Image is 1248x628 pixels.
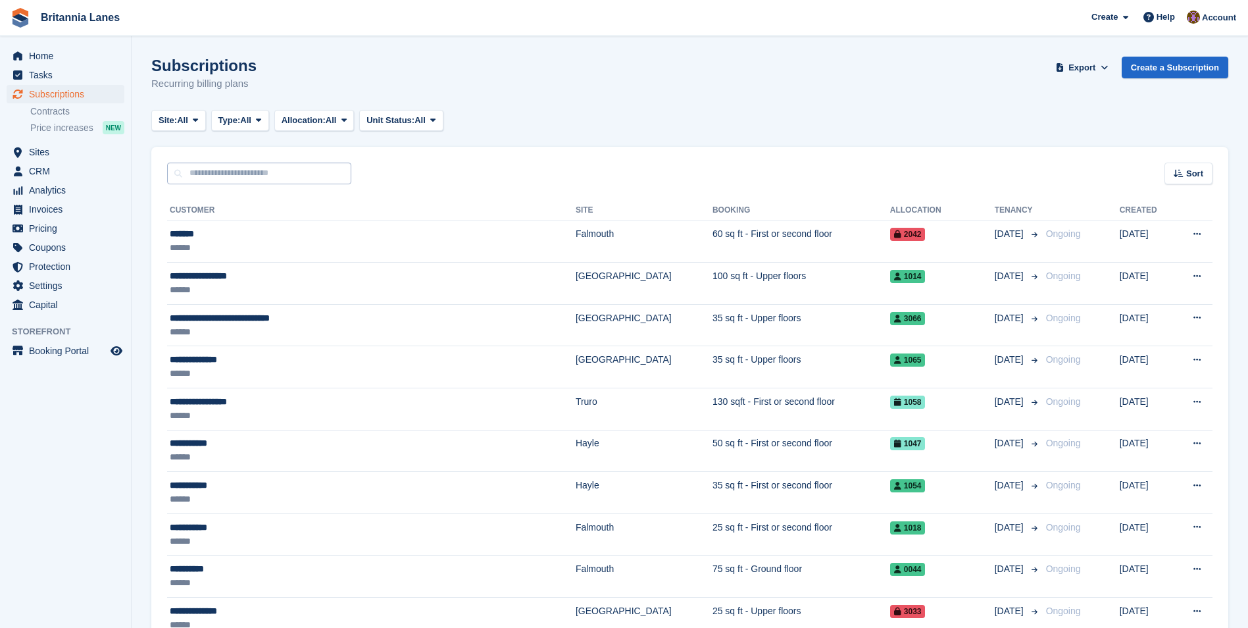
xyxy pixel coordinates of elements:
h1: Subscriptions [151,57,257,74]
span: Ongoing [1046,438,1081,448]
img: stora-icon-8386f47178a22dfd0bd8f6a31ec36ba5ce8667c1dd55bd0f319d3a0aa187defe.svg [11,8,30,28]
a: menu [7,66,124,84]
span: Site: [159,114,177,127]
span: Allocation: [282,114,326,127]
span: 3066 [890,312,926,325]
td: 35 sq ft - Upper floors [712,304,890,346]
span: [DATE] [995,353,1026,367]
span: 1054 [890,479,926,492]
span: [DATE] [995,227,1026,241]
button: Type: All [211,110,269,132]
span: Sort [1186,167,1203,180]
span: [DATE] [995,311,1026,325]
span: [DATE] [995,269,1026,283]
a: menu [7,342,124,360]
span: Ongoing [1046,606,1081,616]
td: 130 sqft - First or second floor [712,388,890,431]
button: Unit Status: All [359,110,443,132]
td: 35 sq ft - First or second floor [712,472,890,514]
th: Allocation [890,200,995,221]
a: menu [7,162,124,180]
span: 0044 [890,563,926,576]
span: Create [1091,11,1118,24]
span: 3033 [890,605,926,618]
span: CRM [29,162,108,180]
a: menu [7,85,124,103]
button: Export [1053,57,1111,78]
td: [DATE] [1120,263,1174,305]
td: 35 sq ft - Upper floors [712,346,890,388]
span: [DATE] [995,436,1026,450]
span: Analytics [29,181,108,199]
span: 1058 [890,396,926,409]
span: 1014 [890,270,926,283]
a: menu [7,296,124,314]
p: Recurring billing plans [151,76,257,92]
span: Tasks [29,66,108,84]
a: menu [7,143,124,161]
a: menu [7,200,124,219]
span: Home [29,47,108,65]
a: Create a Subscription [1122,57,1228,78]
td: [DATE] [1120,472,1174,514]
a: menu [7,276,124,295]
span: [DATE] [995,479,1026,492]
div: NEW [103,121,124,134]
td: Hayle [576,472,712,514]
span: 1047 [890,437,926,450]
span: [DATE] [995,604,1026,618]
a: menu [7,257,124,276]
span: [DATE] [995,395,1026,409]
span: Ongoing [1046,563,1081,574]
span: Coupons [29,238,108,257]
a: menu [7,238,124,257]
span: Invoices [29,200,108,219]
a: Contracts [30,105,124,118]
span: Ongoing [1046,522,1081,533]
span: 1018 [890,521,926,535]
th: Customer [167,200,576,221]
span: Ongoing [1046,271,1081,281]
span: Price increases [30,122,93,134]
th: Site [576,200,712,221]
td: Falmouth [576,513,712,556]
span: Sites [29,143,108,161]
span: Unit Status: [366,114,414,127]
th: Created [1120,200,1174,221]
img: Andy Collier [1187,11,1200,24]
button: Site: All [151,110,206,132]
span: [DATE] [995,521,1026,535]
a: menu [7,47,124,65]
span: 1065 [890,353,926,367]
td: 25 sq ft - First or second floor [712,513,890,556]
th: Tenancy [995,200,1041,221]
span: Capital [29,296,108,314]
td: [DATE] [1120,556,1174,598]
span: Account [1202,11,1236,24]
td: 100 sq ft - Upper floors [712,263,890,305]
span: Booking Portal [29,342,108,360]
td: [DATE] [1120,304,1174,346]
a: menu [7,219,124,238]
span: Subscriptions [29,85,108,103]
span: Export [1068,61,1095,74]
td: [GEOGRAPHIC_DATA] [576,263,712,305]
td: [DATE] [1120,430,1174,472]
span: 2042 [890,228,926,241]
span: [DATE] [995,562,1026,576]
span: All [326,114,337,127]
span: Settings [29,276,108,295]
td: 75 sq ft - Ground floor [712,556,890,598]
td: Falmouth [576,556,712,598]
span: Storefront [12,325,131,338]
td: [DATE] [1120,221,1174,263]
td: [GEOGRAPHIC_DATA] [576,346,712,388]
span: All [414,114,426,127]
span: Ongoing [1046,480,1081,490]
td: [DATE] [1120,388,1174,431]
span: Protection [29,257,108,276]
td: Truro [576,388,712,431]
span: Pricing [29,219,108,238]
span: Ongoing [1046,228,1081,239]
td: [GEOGRAPHIC_DATA] [576,304,712,346]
